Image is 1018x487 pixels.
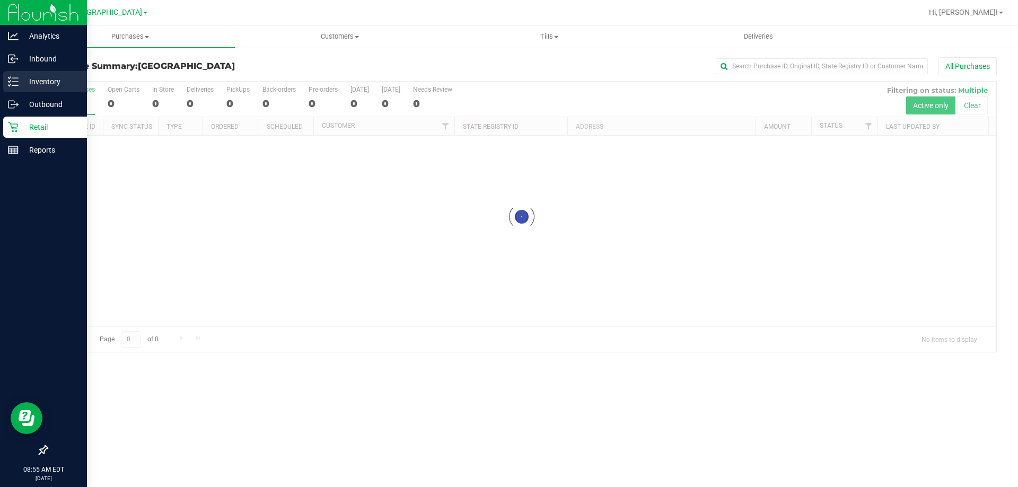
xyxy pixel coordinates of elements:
input: Search Purchase ID, Original ID, State Registry ID or Customer Name... [716,58,928,74]
inline-svg: Inbound [8,54,19,64]
span: Purchases [25,32,235,41]
a: Deliveries [654,25,863,48]
inline-svg: Outbound [8,99,19,110]
inline-svg: Reports [8,145,19,155]
span: Deliveries [730,32,787,41]
a: Tills [444,25,654,48]
p: Inbound [19,52,82,65]
span: [GEOGRAPHIC_DATA] [69,8,142,17]
p: Outbound [19,98,82,111]
a: Customers [235,25,444,48]
span: Hi, [PERSON_NAME]! [929,8,998,16]
span: Tills [445,32,653,41]
inline-svg: Analytics [8,31,19,41]
button: All Purchases [938,57,997,75]
p: [DATE] [5,474,82,482]
inline-svg: Inventory [8,76,19,87]
p: Analytics [19,30,82,42]
p: Inventory [19,75,82,88]
p: Retail [19,121,82,134]
span: [GEOGRAPHIC_DATA] [138,61,235,71]
p: 08:55 AM EDT [5,465,82,474]
a: Purchases [25,25,235,48]
h3: Purchase Summary: [47,61,363,71]
inline-svg: Retail [8,122,19,132]
p: Reports [19,144,82,156]
span: Customers [235,32,444,41]
iframe: Resource center [11,402,42,434]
